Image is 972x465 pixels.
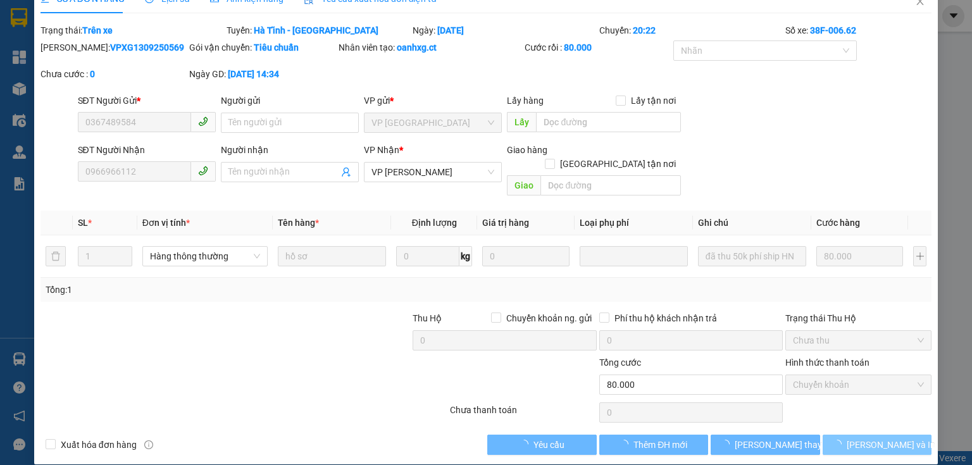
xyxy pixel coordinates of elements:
[341,167,351,177] span: user-add
[620,440,633,449] span: loading
[411,23,597,37] div: Ngày:
[150,247,260,266] span: Hàng thông thường
[626,94,681,108] span: Lấy tận nơi
[221,143,359,157] div: Người nhận
[507,112,536,132] span: Lấy
[698,246,806,266] input: Ghi Chú
[721,440,735,449] span: loading
[221,94,359,108] div: Người gửi
[633,438,687,452] span: Thêm ĐH mới
[39,23,225,37] div: Trạng thái:
[525,40,671,54] div: Cước rồi :
[482,246,569,266] input: 0
[735,438,836,452] span: [PERSON_NAME] thay đổi
[599,435,709,455] button: Thêm ĐH mới
[823,435,932,455] button: [PERSON_NAME] và In
[225,23,411,37] div: Tuyến:
[482,218,529,228] span: Giá trị hàng
[371,113,494,132] span: VP Xuân Giang
[339,40,522,54] div: Nhân viên tạo:
[536,112,681,132] input: Dọc đường
[598,23,784,37] div: Chuyến:
[413,313,442,323] span: Thu Hộ
[784,23,933,37] div: Số xe:
[564,42,592,53] b: 80.000
[437,25,464,35] b: [DATE]
[254,42,299,53] b: Tiêu chuẩn
[254,25,378,35] b: Hà Tĩnh - [GEOGRAPHIC_DATA]
[459,246,472,266] span: kg
[487,435,597,455] button: Yêu cầu
[371,163,494,182] span: VP Hoàng Liệt
[40,67,187,81] div: Chưa cước :
[633,25,656,35] b: 20:22
[609,311,722,325] span: Phí thu hộ khách nhận trả
[82,25,113,35] b: Trên xe
[189,40,335,54] div: Gói vận chuyển:
[533,438,564,452] span: Yêu cầu
[555,157,681,171] span: [GEOGRAPHIC_DATA] tận nơi
[78,94,216,108] div: SĐT Người Gửi
[144,440,153,449] span: info-circle
[198,116,208,127] span: phone
[540,175,681,195] input: Dọc đường
[575,211,693,235] th: Loại phụ phí
[397,42,437,53] b: oanhxg.ct
[785,311,931,325] div: Trạng thái Thu Hộ
[46,283,376,297] div: Tổng: 1
[833,440,847,449] span: loading
[793,331,924,350] span: Chưa thu
[913,246,926,266] button: plus
[412,218,457,228] span: Định lượng
[46,246,66,266] button: delete
[599,357,641,368] span: Tổng cước
[449,403,597,425] div: Chưa thanh toán
[228,69,279,79] b: [DATE] 14:34
[189,67,335,81] div: Ngày GD:
[56,438,142,452] span: Xuất hóa đơn hàng
[364,94,502,108] div: VP gửi
[507,175,540,195] span: Giao
[278,246,386,266] input: VD: Bàn, Ghế
[810,25,856,35] b: 38F-006.62
[78,143,216,157] div: SĐT Người Nhận
[507,96,544,106] span: Lấy hàng
[278,218,319,228] span: Tên hàng
[816,246,903,266] input: 0
[693,211,811,235] th: Ghi chú
[507,145,547,155] span: Giao hàng
[711,435,820,455] button: [PERSON_NAME] thay đổi
[501,311,597,325] span: Chuyển khoản ng. gửi
[198,166,208,176] span: phone
[816,218,860,228] span: Cước hàng
[40,40,187,54] div: [PERSON_NAME]:
[520,440,533,449] span: loading
[847,438,935,452] span: [PERSON_NAME] và In
[110,42,184,53] b: VPXG1309250569
[142,218,190,228] span: Đơn vị tính
[78,218,88,228] span: SL
[793,375,924,394] span: Chuyển khoản
[785,357,869,368] label: Hình thức thanh toán
[364,145,399,155] span: VP Nhận
[90,69,95,79] b: 0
